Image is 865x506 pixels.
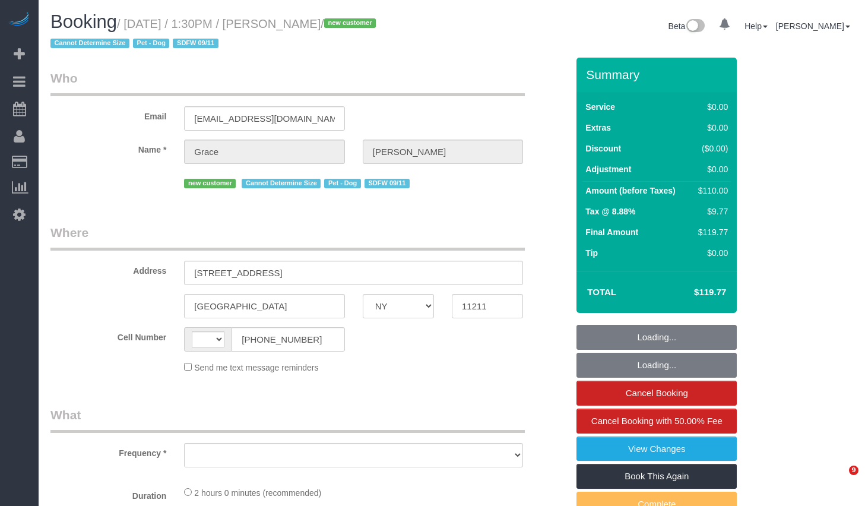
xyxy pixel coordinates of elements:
label: Discount [585,143,621,154]
div: ($0.00) [693,143,728,154]
legend: What [50,406,525,433]
a: Cancel Booking with 50.00% Fee [576,409,737,434]
a: Help [744,21,768,31]
span: SDFW 09/11 [173,39,218,48]
legend: Who [50,69,525,96]
span: new customer [324,18,376,28]
iframe: Intercom live chat [825,466,853,494]
a: Cancel Booking [576,381,737,406]
img: New interface [685,19,705,34]
span: new customer [184,179,236,188]
label: Service [585,101,615,113]
input: Email [184,106,344,131]
label: Amount (before Taxes) [585,185,675,197]
input: First Name [184,140,344,164]
label: Address [42,261,175,277]
input: Zip Code [452,294,523,318]
span: Cannot Determine Size [50,39,129,48]
label: Duration [42,486,175,502]
input: Last Name [363,140,523,164]
div: $0.00 [693,101,728,113]
input: City [184,294,344,318]
div: $0.00 [693,247,728,259]
div: $0.00 [693,163,728,175]
span: Send me text message reminders [194,363,318,372]
label: Tip [585,247,598,259]
span: SDFW 09/11 [365,179,410,188]
label: Extras [585,122,611,134]
div: $119.77 [693,226,728,238]
a: Book This Again [576,464,737,489]
input: Cell Number [232,327,344,352]
div: $0.00 [693,122,728,134]
label: Tax @ 8.88% [585,205,635,217]
span: Cancel Booking with 50.00% Fee [591,416,723,426]
h3: Summary [586,68,731,81]
legend: Where [50,224,525,251]
label: Name * [42,140,175,156]
a: [PERSON_NAME] [776,21,850,31]
strong: Total [587,287,616,297]
label: Cell Number [42,327,175,343]
span: Pet - Dog [324,179,360,188]
a: View Changes [576,437,737,461]
img: Automaid Logo [7,12,31,29]
h4: $119.77 [658,287,726,298]
span: 2 hours 0 minutes (recommended) [194,488,321,498]
label: Adjustment [585,163,631,175]
div: $9.77 [693,205,728,217]
span: Pet - Dog [133,39,169,48]
small: / [DATE] / 1:30PM / [PERSON_NAME] [50,17,379,50]
span: 9 [849,466,858,475]
label: Email [42,106,175,122]
div: $110.00 [693,185,728,197]
a: Beta [668,21,705,31]
label: Final Amount [585,226,638,238]
span: Cannot Determine Size [242,179,321,188]
span: Booking [50,11,117,32]
label: Frequency * [42,443,175,459]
